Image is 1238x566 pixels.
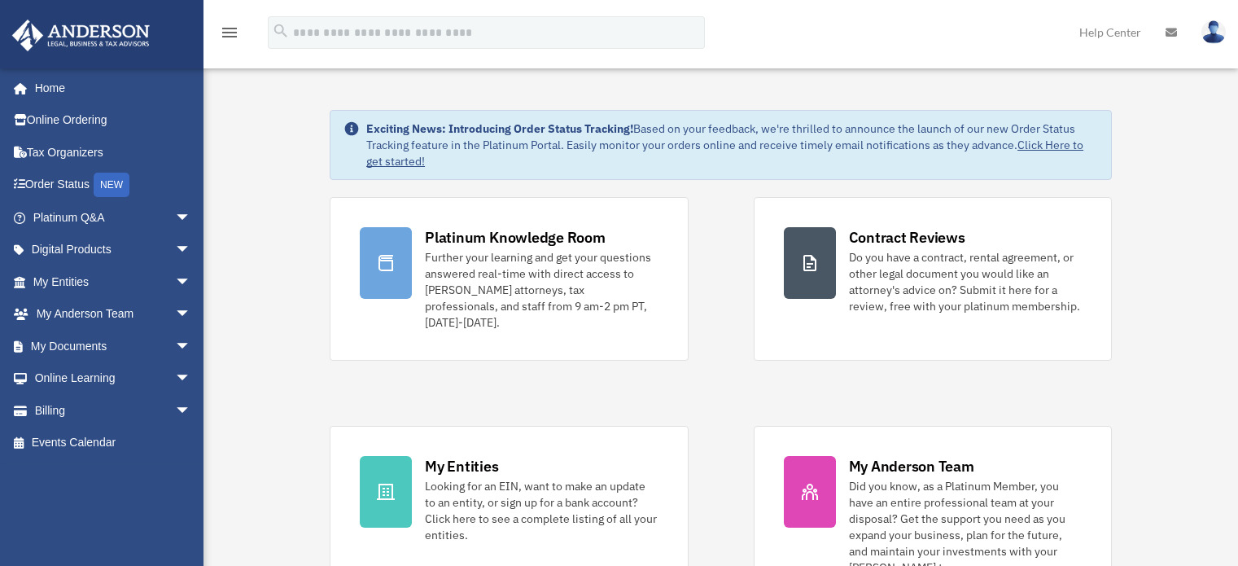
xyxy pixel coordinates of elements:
img: Anderson Advisors Platinum Portal [7,20,155,51]
span: arrow_drop_down [175,298,208,331]
span: arrow_drop_down [175,394,208,428]
img: User Pic [1201,20,1226,44]
a: Billingarrow_drop_down [11,394,216,427]
span: arrow_drop_down [175,265,208,299]
span: arrow_drop_down [175,234,208,267]
div: Based on your feedback, we're thrilled to announce the launch of our new Order Status Tracking fe... [366,121,1098,169]
i: search [272,22,290,40]
div: Looking for an EIN, want to make an update to an entity, or sign up for a bank account? Click her... [425,478,658,543]
div: NEW [94,173,129,197]
a: Digital Productsarrow_drop_down [11,234,216,266]
span: arrow_drop_down [175,330,208,363]
div: My Anderson Team [849,456,974,476]
a: menu [220,29,239,42]
i: menu [220,23,239,42]
a: Online Ordering [11,104,216,137]
a: Contract Reviews Do you have a contract, rental agreement, or other legal document you would like... [754,197,1112,361]
a: My Documentsarrow_drop_down [11,330,216,362]
div: Do you have a contract, rental agreement, or other legal document you would like an attorney's ad... [849,249,1082,314]
a: My Entitiesarrow_drop_down [11,265,216,298]
a: Home [11,72,208,104]
a: Platinum Q&Aarrow_drop_down [11,201,216,234]
a: Click Here to get started! [366,138,1083,169]
a: Order StatusNEW [11,169,216,202]
span: arrow_drop_down [175,362,208,396]
div: My Entities [425,456,498,476]
a: Online Learningarrow_drop_down [11,362,216,395]
span: arrow_drop_down [175,201,208,235]
a: My Anderson Teamarrow_drop_down [11,298,216,331]
div: Further your learning and get your questions answered real-time with direct access to [PERSON_NAM... [425,249,658,331]
div: Contract Reviews [849,227,965,248]
a: Platinum Knowledge Room Further your learning and get your questions answered real-time with dire... [330,197,688,361]
strong: Exciting News: Introducing Order Status Tracking! [366,121,633,136]
div: Platinum Knowledge Room [425,227,606,248]
a: Tax Organizers [11,136,216,169]
a: Events Calendar [11,427,216,459]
